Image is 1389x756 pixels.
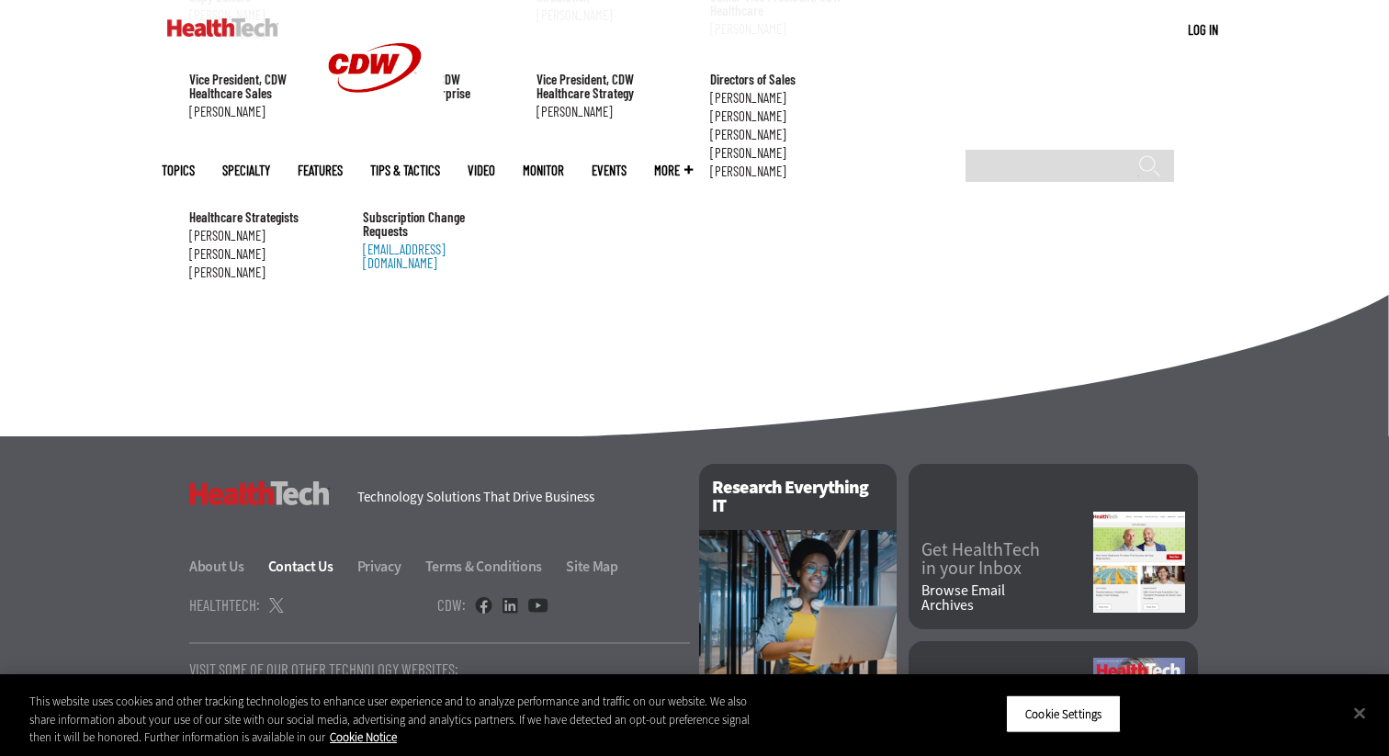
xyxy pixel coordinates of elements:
[167,18,278,37] img: Home
[710,164,856,178] div: [PERSON_NAME]
[222,164,270,177] span: Specialty
[921,583,1093,613] a: Browse EmailArchives
[363,241,446,271] a: [EMAIL_ADDRESS][DOMAIN_NAME]
[189,661,690,677] p: Visit Some Of Our Other Technology Websites:
[566,557,618,576] a: Site Map
[1188,21,1218,38] a: Log in
[921,541,1093,578] a: Get HealthTechin your Inbox
[1339,693,1380,733] button: Close
[1006,694,1121,733] button: Cookie Settings
[29,693,764,747] div: This website uses cookies and other tracking technologies to enhance user experience and to analy...
[710,146,856,160] div: [PERSON_NAME]
[592,164,627,177] a: Events
[268,557,355,576] a: Contact Us
[425,557,564,576] a: Terms & Conditions
[710,128,856,141] div: [PERSON_NAME]
[189,597,260,613] h4: HealthTech:
[370,164,440,177] a: Tips & Tactics
[1188,20,1218,39] div: User menu
[468,164,495,177] a: Video
[363,210,509,238] div: Subscription Change Requests
[189,557,265,576] a: About Us
[437,597,466,613] h4: CDW:
[189,229,335,243] div: [PERSON_NAME]
[357,491,676,504] h4: Technology Solutions That Drive Business
[189,210,335,224] div: Healthcare Strategists
[162,164,195,177] span: Topics
[306,121,444,141] a: CDW
[654,164,693,177] span: More
[298,164,343,177] a: Features
[1093,512,1185,613] img: newsletter screenshot
[330,729,397,745] a: More information about your privacy
[357,557,423,576] a: Privacy
[189,247,335,261] div: [PERSON_NAME]
[699,464,897,530] h2: Research Everything IT
[189,265,335,279] div: [PERSON_NAME]
[523,164,564,177] a: MonITor
[189,481,330,505] h3: HealthTech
